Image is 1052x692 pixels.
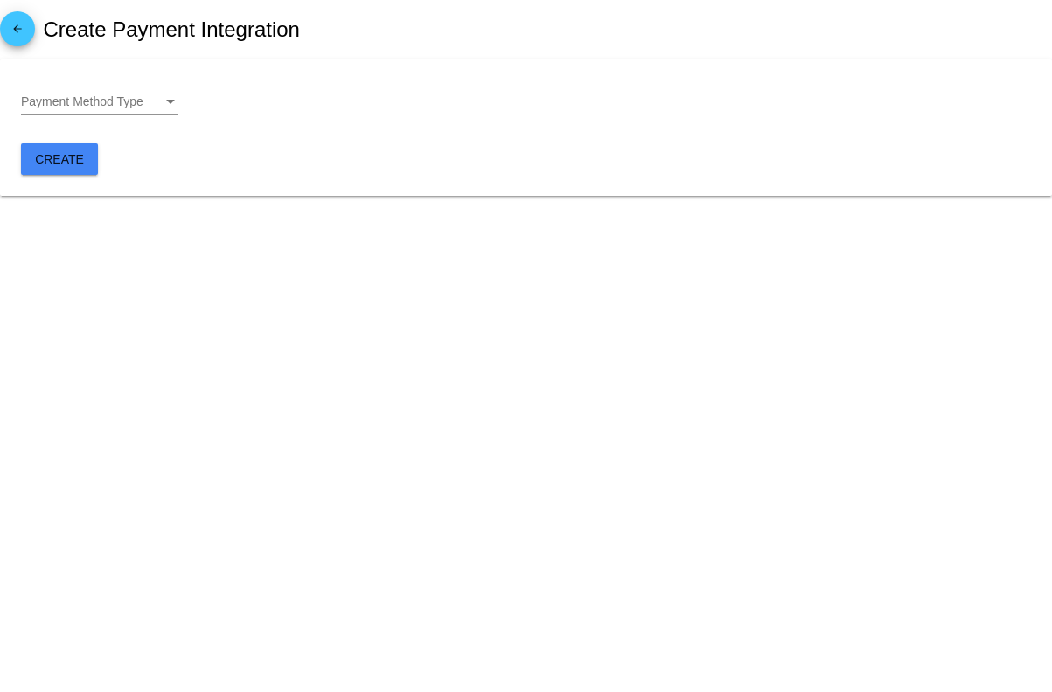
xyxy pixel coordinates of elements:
span: Create [35,152,84,166]
button: Create [21,143,98,175]
h2: Create Payment Integration [43,17,300,42]
mat-select: Payment Method Type [21,95,178,109]
span: Payment Method Type [21,94,143,108]
mat-icon: arrow_back [7,23,28,44]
